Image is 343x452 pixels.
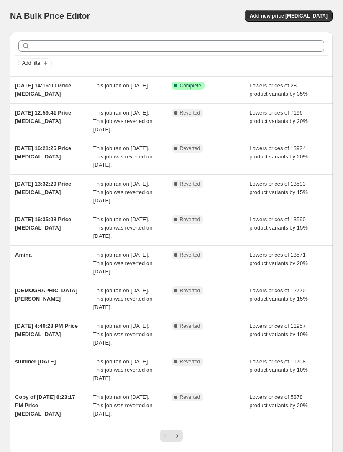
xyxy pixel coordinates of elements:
[93,358,153,381] span: This job ran on [DATE]. This job was reverted on [DATE].
[250,13,328,19] span: Add new price [MEDICAL_DATA]
[249,287,307,302] span: Lowers prices of 12770 product variants by 15%
[249,323,307,337] span: Lowers prices of 11957 product variants by 10%
[180,216,200,223] span: Reverted
[93,181,153,204] span: This job ran on [DATE]. This job was reverted on [DATE].
[171,430,183,442] button: Next
[245,10,333,22] button: Add new price [MEDICAL_DATA]
[180,145,200,152] span: Reverted
[93,323,153,346] span: This job ran on [DATE]. This job was reverted on [DATE].
[180,394,200,401] span: Reverted
[15,181,71,195] span: [DATE] 13:32:29 Price [MEDICAL_DATA]
[180,181,200,187] span: Reverted
[22,60,42,66] span: Add filter
[249,252,307,266] span: Lowers prices of 13571 product variants by 20%
[180,358,200,365] span: Reverted
[15,394,75,417] span: Copy of [DATE] 8:23:17 PM Price [MEDICAL_DATA]
[18,58,52,68] button: Add filter
[249,216,307,231] span: Lowers prices of 13590 product variants by 15%
[15,252,32,258] span: Amina
[93,82,149,89] span: This job ran on [DATE].
[93,216,153,239] span: This job ran on [DATE]. This job was reverted on [DATE].
[93,252,153,275] span: This job ran on [DATE]. This job was reverted on [DATE].
[249,181,307,195] span: Lowers prices of 13593 product variants by 15%
[249,394,307,409] span: Lowers prices of 5878 product variants by 20%
[180,323,200,329] span: Reverted
[15,216,71,231] span: [DATE] 16:35:08 Price [MEDICAL_DATA]
[249,82,307,97] span: Lowers prices of 28 product variants by 35%
[93,145,153,168] span: This job ran on [DATE]. This job was reverted on [DATE].
[15,358,56,365] span: summer [DATE]
[15,287,77,302] span: [DEMOGRAPHIC_DATA][PERSON_NAME]
[249,358,307,373] span: Lowers prices of 11708 product variants by 10%
[249,110,307,124] span: Lowers prices of 7196 product variants by 20%
[180,252,200,258] span: Reverted
[180,82,201,89] span: Complete
[15,110,71,124] span: [DATE] 12:59:41 Price [MEDICAL_DATA]
[93,394,153,417] span: This job ran on [DATE]. This job was reverted on [DATE].
[93,110,153,133] span: This job ran on [DATE]. This job was reverted on [DATE].
[249,145,307,160] span: Lowers prices of 13924 product variants by 20%
[180,287,200,294] span: Reverted
[15,82,71,97] span: [DATE] 14:16:00 Price [MEDICAL_DATA]
[10,11,90,20] span: NA Bulk Price Editor
[15,145,71,160] span: [DATE] 16:21:25 Price [MEDICAL_DATA]
[93,287,153,310] span: This job ran on [DATE]. This job was reverted on [DATE].
[180,110,200,116] span: Reverted
[160,430,183,442] nav: Pagination
[15,323,78,337] span: [DATE] 4:40:28 PM Price [MEDICAL_DATA]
